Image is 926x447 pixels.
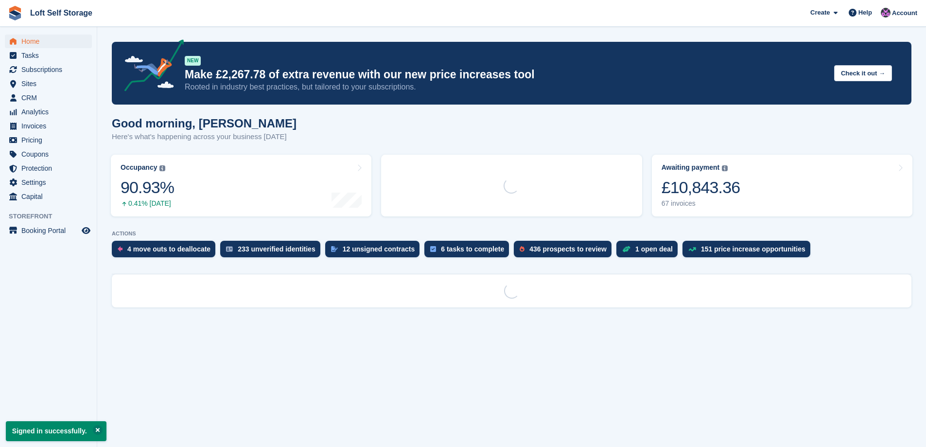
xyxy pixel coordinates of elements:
[185,56,201,66] div: NEW
[5,63,92,76] a: menu
[21,63,80,76] span: Subscriptions
[26,5,96,21] a: Loft Self Storage
[5,190,92,203] a: menu
[238,245,315,253] div: 233 unverified identities
[622,246,630,252] img: deal-1b604bf984904fb50ccaf53a9ad4b4a5d6e5aea283cecdc64d6e3604feb123c2.svg
[635,245,673,253] div: 1 open deal
[21,105,80,119] span: Analytics
[722,165,728,171] img: icon-info-grey-7440780725fd019a000dd9b08b2336e03edf1995a4989e88bcd33f0948082b44.svg
[8,6,22,20] img: stora-icon-8386f47178a22dfd0bd8f6a31ec36ba5ce8667c1dd55bd0f319d3a0aa187defe.svg
[21,35,80,48] span: Home
[80,225,92,236] a: Preview store
[701,245,805,253] div: 151 price increase opportunities
[343,245,415,253] div: 12 unsigned contracts
[116,39,184,95] img: price-adjustments-announcement-icon-8257ccfd72463d97f412b2fc003d46551f7dbcb40ab6d574587a9cd5c0d94...
[892,8,917,18] span: Account
[331,246,338,252] img: contract_signature_icon-13c848040528278c33f63329250d36e43548de30e8caae1d1a13099fd9432cc5.svg
[21,91,80,105] span: CRM
[21,161,80,175] span: Protection
[112,131,297,143] p: Here's what's happening across your business [DATE]
[21,176,80,189] span: Settings
[858,8,872,18] span: Help
[111,155,371,216] a: Occupancy 90.93% 0.41% [DATE]
[616,241,682,262] a: 1 open deal
[21,119,80,133] span: Invoices
[21,77,80,90] span: Sites
[662,163,720,172] div: Awaiting payment
[881,8,891,18] img: Amy Wright
[112,117,297,130] h1: Good morning, [PERSON_NAME]
[682,241,815,262] a: 151 price increase opportunities
[121,178,174,197] div: 90.93%
[21,147,80,161] span: Coupons
[5,119,92,133] a: menu
[118,246,122,252] img: move_outs_to_deallocate_icon-f764333ba52eb49d3ac5e1228854f67142a1ed5810a6f6cc68b1a99e826820c5.svg
[5,161,92,175] a: menu
[5,133,92,147] a: menu
[662,199,740,208] div: 67 invoices
[652,155,912,216] a: Awaiting payment £10,843.36 67 invoices
[5,49,92,62] a: menu
[688,247,696,251] img: price_increase_opportunities-93ffe204e8149a01c8c9dc8f82e8f89637d9d84a8eef4429ea346261dce0b2c0.svg
[5,77,92,90] a: menu
[5,35,92,48] a: menu
[810,8,830,18] span: Create
[662,178,740,197] div: £10,843.36
[441,245,504,253] div: 6 tasks to complete
[520,246,524,252] img: prospect-51fa495bee0391a8d652442698ab0144808aea92771e9ea1ae160a38d050c398.svg
[9,212,97,221] span: Storefront
[21,224,80,237] span: Booking Portal
[121,163,157,172] div: Occupancy
[159,165,165,171] img: icon-info-grey-7440780725fd019a000dd9b08b2336e03edf1995a4989e88bcd33f0948082b44.svg
[6,421,106,441] p: Signed in successfully.
[21,133,80,147] span: Pricing
[127,245,210,253] div: 4 move outs to deallocate
[226,246,233,252] img: verify_identity-adf6edd0f0f0b5bbfe63781bf79b02c33cf7c696d77639b501bdc392416b5a36.svg
[220,241,325,262] a: 233 unverified identities
[529,245,607,253] div: 436 prospects to review
[5,147,92,161] a: menu
[21,49,80,62] span: Tasks
[185,82,826,92] p: Rooted in industry best practices, but tailored to your subscriptions.
[5,176,92,189] a: menu
[424,241,514,262] a: 6 tasks to complete
[5,224,92,237] a: menu
[112,241,220,262] a: 4 move outs to deallocate
[430,246,436,252] img: task-75834270c22a3079a89374b754ae025e5fb1db73e45f91037f5363f120a921f8.svg
[5,91,92,105] a: menu
[834,65,892,81] button: Check it out →
[21,190,80,203] span: Capital
[121,199,174,208] div: 0.41% [DATE]
[112,231,911,237] p: ACTIONS
[185,68,826,82] p: Make £2,267.78 of extra revenue with our new price increases tool
[5,105,92,119] a: menu
[325,241,425,262] a: 12 unsigned contracts
[514,241,616,262] a: 436 prospects to review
